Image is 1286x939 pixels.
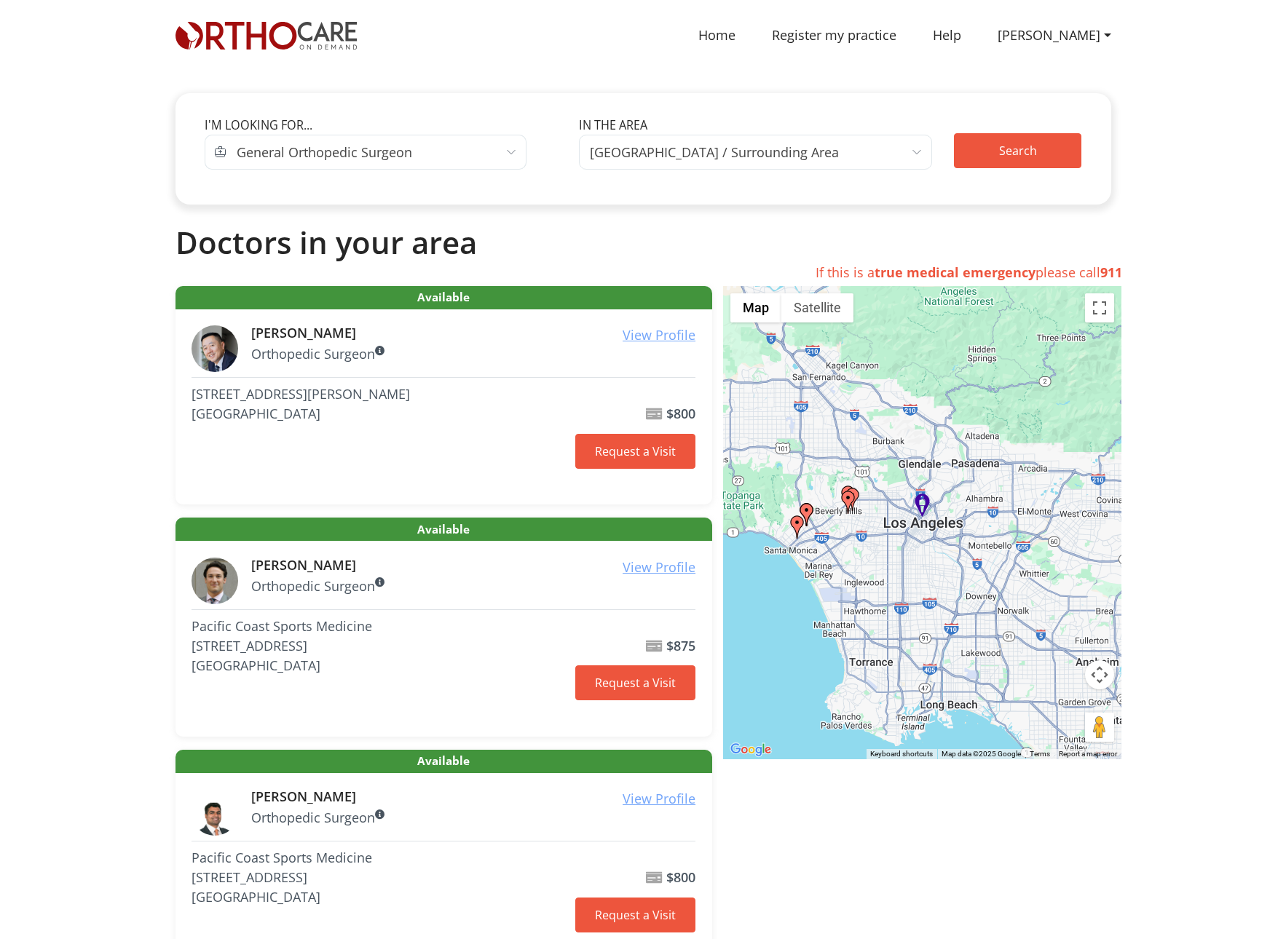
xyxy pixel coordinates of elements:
p: Orthopedic Surgeon [251,344,695,364]
a: Help [915,19,979,52]
img: Omar [192,789,238,836]
p: Orthopedic Surgeon [251,808,695,828]
button: Drag Pegman onto the map to open Street View [1085,713,1114,742]
u: View Profile [623,326,695,344]
span: General Orthopedic Surgeon [226,135,526,170]
h6: [PERSON_NAME] [251,789,695,805]
h2: Doctors in your area [175,224,1111,261]
span: Los Angeles / Surrounding Area [579,135,932,170]
img: Google [727,740,775,759]
u: View Profile [623,558,695,576]
span: If this is a please call [816,264,1122,281]
b: $800 [666,868,695,886]
a: Report a map error [1059,750,1117,758]
span: Available [175,750,712,773]
img: Jonathan H. [192,558,238,604]
span: Available [175,286,712,309]
a: Request a Visit [575,434,695,469]
button: Search [954,133,1082,168]
label: I'm looking for... [205,116,312,134]
button: Show satellite imagery [781,293,853,322]
a: Terms (opens in new tab) [1030,750,1050,758]
a: Register my practice [754,19,915,52]
address: Pacific Coast Sports Medicine [STREET_ADDRESS] [GEOGRAPHIC_DATA] [192,848,569,907]
button: Show street map [730,293,781,322]
span: Los Angeles / Surrounding Area [590,142,839,162]
address: Pacific Coast Sports Medicine [STREET_ADDRESS] [GEOGRAPHIC_DATA] [192,617,569,675]
a: [PERSON_NAME] [979,19,1129,52]
h6: [PERSON_NAME] [251,558,695,574]
address: [STREET_ADDRESS][PERSON_NAME] [GEOGRAPHIC_DATA] [192,384,569,424]
u: View Profile [623,790,695,807]
b: $875 [666,637,695,654]
span: General Orthopedic Surgeon [237,142,412,162]
span: Map data ©2025 Google [942,750,1021,758]
h6: [PERSON_NAME] [251,325,695,341]
strong: 911 [1100,264,1122,281]
a: Request a Visit [575,665,695,700]
strong: true medical emergency [875,264,1035,281]
a: Request a Visit [575,898,695,932]
span: Available [175,518,712,541]
a: View Profile [623,325,695,345]
button: Map camera controls [1085,660,1114,689]
a: Home [680,19,754,52]
img: Robert H. [192,325,238,372]
p: Orthopedic Surgeon [251,577,695,596]
button: Toggle fullscreen view [1085,293,1114,322]
b: $800 [666,405,695,422]
button: Keyboard shortcuts [870,749,933,759]
a: Open this area in Google Maps (opens a new window) [727,740,775,759]
label: In the area [579,116,647,134]
a: View Profile [623,789,695,809]
a: View Profile [623,558,695,577]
